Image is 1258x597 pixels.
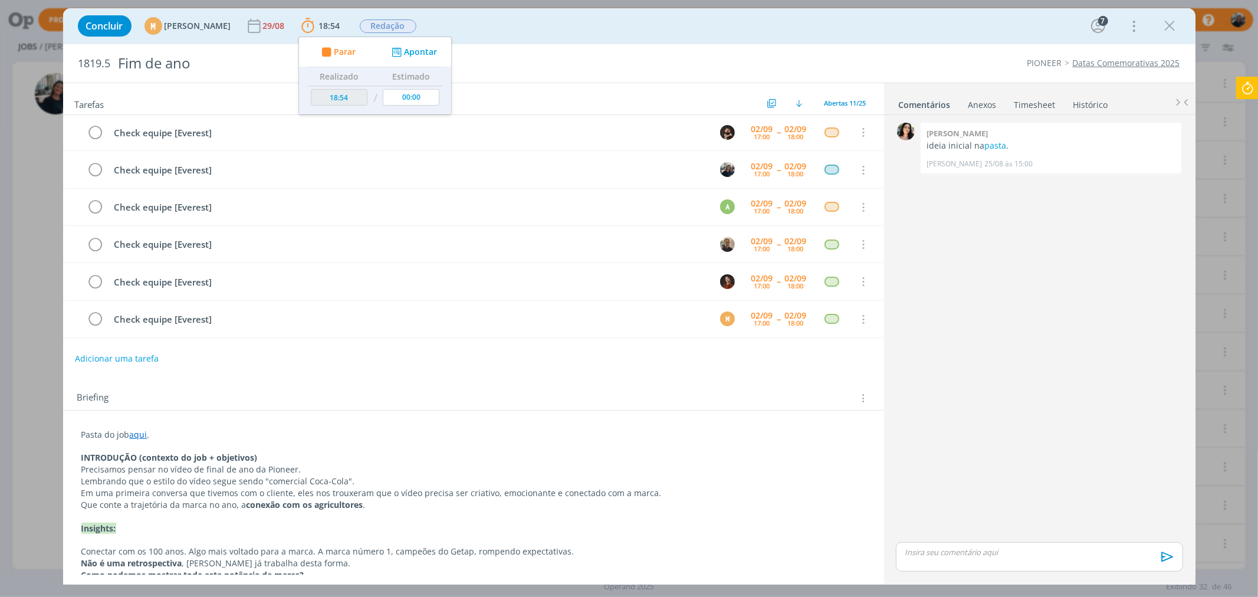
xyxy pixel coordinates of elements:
[109,237,710,252] div: Check equipe [Everest]
[81,523,116,534] strong: Insights:
[785,274,807,283] div: 02/09
[81,546,866,557] p: Conectar com os 100 anos. Algo mais voltado para a marca. A marca número 1, campeões do Getap, ro...
[897,123,915,140] img: T
[78,15,132,37] button: Concluir
[308,67,370,86] th: Realizado
[751,125,773,133] div: 02/09
[796,100,803,107] img: arrow-down.svg
[109,312,710,327] div: Check equipe [Everest]
[720,199,735,214] div: A
[751,311,773,320] div: 02/09
[720,125,735,140] img: D
[927,140,1175,152] p: ideia inicial na .
[1073,57,1180,68] a: Datas Comemorativas 2025
[777,128,781,136] span: --
[63,8,1195,585] div: dialog
[1073,94,1109,111] a: Histórico
[720,311,735,326] div: M
[788,208,804,214] div: 18:00
[109,275,710,290] div: Check equipe [Everest]
[754,245,770,252] div: 17:00
[719,161,737,179] button: M
[754,283,770,289] div: 17:00
[75,96,104,110] span: Tarefas
[777,166,781,174] span: --
[927,128,988,139] b: [PERSON_NAME]
[754,133,770,140] div: 17:00
[130,429,147,440] a: aqui
[777,277,781,286] span: --
[1014,94,1056,111] a: Timesheet
[777,203,781,211] span: --
[785,199,807,208] div: 02/09
[113,49,716,78] div: Fim de ano
[1098,16,1108,26] div: 7
[81,569,304,580] strong: Como podemos mostrar toda esta potência da marca?
[298,17,343,35] button: 18:54
[898,94,951,111] a: Comentários
[81,487,866,499] p: Em uma primeira conversa que tivemos com o cliente, eles nos trouxeram que o vídeo precisa ser cr...
[754,208,770,214] div: 17:00
[81,557,182,569] strong: Não é uma retrospectiva
[720,274,735,289] img: M
[78,57,111,70] span: 1819.5
[1089,17,1108,35] button: 7
[165,22,231,30] span: [PERSON_NAME]
[751,199,773,208] div: 02/09
[109,126,710,140] div: Check equipe [Everest]
[968,99,997,111] div: Anexos
[360,19,416,33] span: Redação
[751,274,773,283] div: 02/09
[1027,57,1062,68] a: PIONEER
[77,391,109,406] span: Briefing
[247,499,363,510] strong: conexão com os agricultores
[319,20,340,31] span: 18:54
[984,140,1006,151] a: pasta
[754,320,770,326] div: 17:00
[74,348,159,369] button: Adicionar uma tarefa
[754,170,770,177] div: 17:00
[318,46,356,58] button: Parar
[144,17,231,35] button: M[PERSON_NAME]
[719,198,737,216] button: A
[927,159,982,169] p: [PERSON_NAME]
[719,273,737,290] button: M
[109,200,710,215] div: Check equipe [Everest]
[720,162,735,177] img: M
[370,86,380,110] td: /
[785,311,807,320] div: 02/09
[333,48,355,56] span: Parar
[788,133,804,140] div: 18:00
[984,159,1033,169] span: 25/08 às 15:00
[388,46,437,58] button: Apontar
[263,22,287,30] div: 29/08
[81,452,258,463] strong: INTRODUÇÃO (contexto do job + objetivos)
[81,429,866,441] p: Pasta do job .
[751,162,773,170] div: 02/09
[785,237,807,245] div: 02/09
[777,315,781,323] span: --
[788,245,804,252] div: 18:00
[751,237,773,245] div: 02/09
[720,237,735,252] img: R
[788,170,804,177] div: 18:00
[359,19,417,34] button: Redação
[81,557,866,569] p: , [PERSON_NAME] já trabalha desta forma.
[825,99,866,107] span: Abertas 11/25
[719,310,737,328] button: M
[785,162,807,170] div: 02/09
[81,475,866,487] p: Lembrando que o estilo do vídeo segue sendo "comercial Coca-Cola".
[785,125,807,133] div: 02/09
[86,21,123,31] span: Concluir
[81,464,866,475] p: Precisamos pensar no vídeo de final de ano da Pioneer.
[144,17,162,35] div: M
[719,347,737,365] button: A
[719,123,737,141] button: D
[298,37,452,115] ul: 18:54
[788,320,804,326] div: 18:00
[719,235,737,253] button: R
[380,67,442,86] th: Estimado
[81,499,866,511] p: Que conte a trajetória da marca no ano, a .
[788,283,804,289] div: 18:00
[777,240,781,248] span: --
